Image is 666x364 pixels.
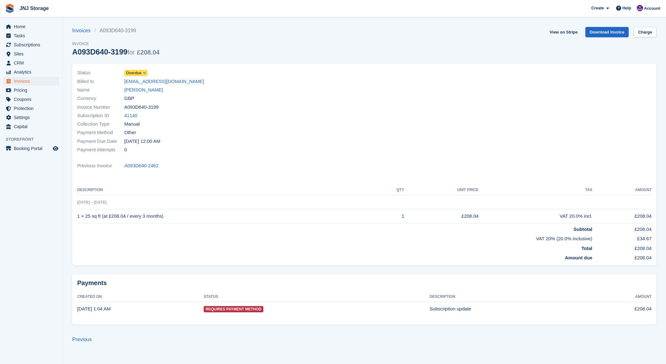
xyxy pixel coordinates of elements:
[14,86,51,95] span: Pricing
[126,70,142,76] span: Overdue
[124,162,158,169] a: A093D640-2462
[14,22,51,31] span: Home
[637,5,643,11] img: Jonathan Scrase
[377,209,404,223] td: 1
[124,121,140,128] span: Manual
[77,121,124,128] span: Collection Type
[77,209,377,223] td: 1 × 25 sq ft (at £208.04 / every 3 months)
[77,306,110,311] time: 2025-07-02 00:04:53 UTC
[582,246,593,251] strong: Total
[3,77,59,86] a: menu
[3,59,59,67] a: menu
[6,136,62,143] span: Storefront
[3,49,59,58] a: menu
[5,4,14,13] img: stora-icon-8386f47178a22dfd0bd8f6a31ec36ba5ce8667c1dd55bd0f319d3a0aa187defe.svg
[77,69,124,76] span: Status
[430,292,587,302] th: Description
[14,40,51,49] span: Subscriptions
[573,226,592,232] strong: Subtotal
[204,306,263,312] span: Requires Payment Method
[14,104,51,113] span: Protection
[547,27,580,37] a: View on Stripe
[72,27,94,34] a: Invoices
[585,27,629,37] a: Download Invoice
[77,129,124,136] span: Payment Method
[3,31,59,40] a: menu
[77,78,124,85] span: Billed to
[565,255,593,260] strong: Amount due
[77,95,124,102] span: Currency
[3,68,59,76] a: menu
[592,209,652,223] td: £208.04
[14,122,51,131] span: Capital
[592,242,652,252] td: £208.04
[3,122,59,131] a: menu
[592,233,652,242] td: £34.67
[124,69,148,76] a: Overdue
[14,144,51,153] span: Booking Portal
[404,209,479,223] td: £208.04
[124,129,136,136] span: Other
[587,292,652,302] th: Amount
[77,185,377,195] th: Description
[404,185,479,195] th: Unit Price
[3,40,59,49] a: menu
[3,113,59,122] a: menu
[3,144,59,153] a: menu
[622,5,631,11] span: Help
[77,233,592,242] td: VAT 20% (20.0% inclusive)
[77,292,204,302] th: Created On
[14,59,51,67] span: CRM
[3,95,59,104] a: menu
[592,252,652,262] td: £208.04
[72,48,159,56] div: A093D640-3199
[124,138,160,145] time: 2025-07-02 23:00:00 UTC
[77,112,124,119] span: Subscription ID
[592,223,652,233] td: £208.04
[77,138,124,145] span: Payment Due Date
[77,86,124,94] span: Name
[3,104,59,113] a: menu
[14,31,51,40] span: Tasks
[3,22,59,31] a: menu
[77,279,652,287] h2: Payments
[124,104,158,111] span: A093D640-3199
[14,77,51,86] span: Invoices
[479,213,593,220] div: VAT 20.0% incl.
[77,162,124,169] span: Previous Invoice
[14,113,51,122] span: Settings
[430,302,587,316] td: Subscription update
[377,185,404,195] th: QTY
[124,146,127,153] span: 0
[127,49,135,56] span: for
[72,337,92,342] a: Previous
[72,41,159,47] span: Invoice
[17,3,51,13] a: JNJ Storage
[14,68,51,76] span: Analytics
[124,112,137,119] a: 41140
[124,86,163,94] a: [PERSON_NAME]
[77,200,106,205] span: [DATE] - [DATE]
[124,95,134,102] span: GBP
[14,95,51,104] span: Coupons
[204,292,430,302] th: Status
[644,5,660,12] span: Account
[77,104,124,111] span: Invoice Number
[591,5,604,11] span: Create
[124,78,204,85] a: [EMAIL_ADDRESS][DOMAIN_NAME]
[3,86,59,95] a: menu
[479,185,593,195] th: Tax
[14,49,51,58] span: Sites
[77,146,124,153] span: Payment Attempts
[72,27,159,34] nav: breadcrumbs
[587,302,652,316] td: £208.04
[592,185,652,195] th: Amount
[52,145,59,152] a: Preview store
[137,49,159,56] span: £208.04
[634,27,657,37] a: Charge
